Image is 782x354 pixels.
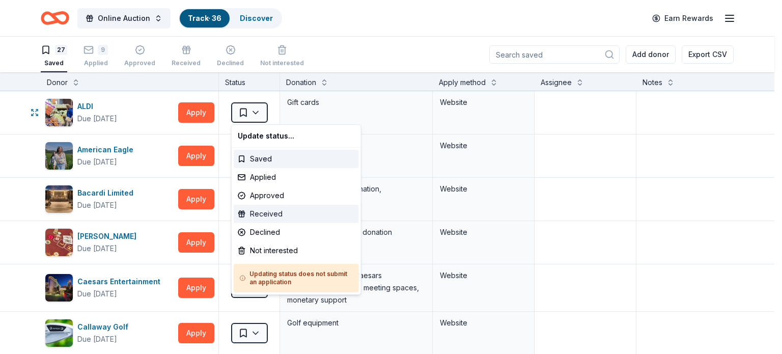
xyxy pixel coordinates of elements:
div: Saved [234,150,359,168]
div: Not interested [234,241,359,260]
div: Declined [234,223,359,241]
div: Applied [234,168,359,186]
div: Received [234,205,359,223]
div: Update status... [234,127,359,145]
h5: Updating status does not submit an application [240,270,353,286]
div: Approved [234,186,359,205]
